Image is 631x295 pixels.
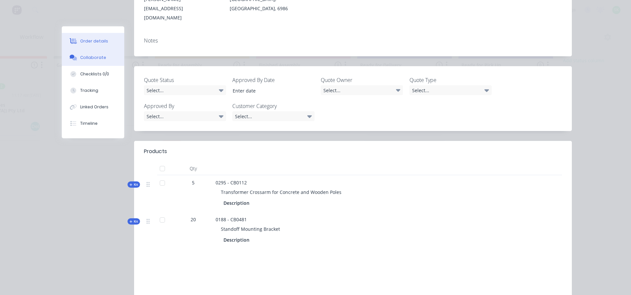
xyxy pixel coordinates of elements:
div: Checklists 0/0 [80,71,109,77]
div: Select... [232,111,315,121]
label: Customer Category [232,102,315,110]
div: Select... [144,85,226,95]
button: Collaborate [62,49,124,66]
div: Select... [321,85,403,95]
div: Products [144,147,167,155]
label: Approved By [144,102,226,110]
span: 0188 - CB0481 [216,216,247,223]
span: Kit [129,182,138,187]
span: Kit [129,219,138,224]
div: Timeline [80,121,98,126]
div: Qty [174,162,213,175]
span: 5 [192,179,195,186]
div: Select... [144,111,226,121]
div: Linked Orders [80,104,108,110]
span: 20 [191,216,196,223]
label: Quote Type [409,76,492,84]
div: Collaborate [80,55,106,61]
button: Tracking [62,82,124,99]
span: 0295 - CB0112 [216,179,247,186]
label: Quote Status [144,76,226,84]
div: Description [223,235,252,245]
span: Standoff Mounting Bracket [221,226,280,232]
div: Tracking [80,88,98,94]
button: Timeline [62,115,124,132]
button: Linked Orders [62,99,124,115]
span: Transformer Crossarm for Concrete and Wooden Poles [221,189,341,195]
div: Kit [128,181,140,188]
div: Order details [80,38,108,44]
div: Select... [409,85,492,95]
label: Quote Owner [321,76,403,84]
button: Order details [62,33,124,49]
div: Kit [128,218,140,225]
div: Description [223,198,252,208]
label: Approved By Date [232,76,315,84]
input: Enter date [228,86,310,95]
button: Checklists 0/0 [62,66,124,82]
div: Notes [144,38,562,44]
